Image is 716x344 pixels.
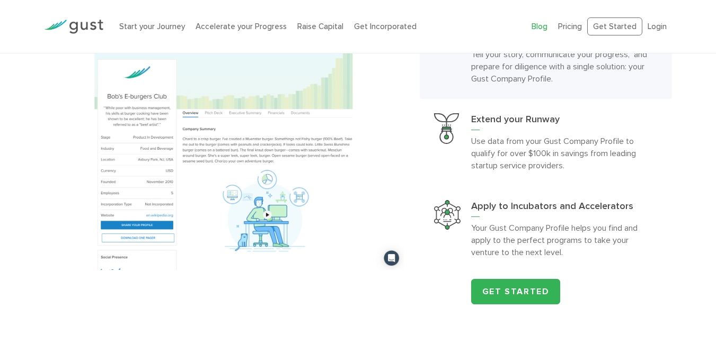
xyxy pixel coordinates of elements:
[420,186,673,273] a: Apply To Incubators And AcceleratorsApply to Incubators and AcceleratorsYour Gust Company Profile...
[471,135,658,171] p: Use data from your Gust Company Profile to qualify for over $100k in savings from leading startup...
[587,17,642,36] a: Get Started
[354,22,417,31] a: Get Incorporated
[119,22,185,31] a: Start your Journey
[420,12,673,99] a: Build Your ProfileBuild your profileTell your story, communicate your progress, and prepare for d...
[44,20,103,34] img: Gust Logo
[471,48,658,85] p: Tell your story, communicate your progress, and prepare for diligence with a single solution: you...
[434,200,461,230] img: Apply To Incubators And Accelerators
[420,99,673,186] a: Extend Your RunwayExtend your RunwayUse data from your Gust Company Profile to qualify for over $...
[471,222,658,258] p: Your Gust Company Profile helps you find and apply to the perfect programs to take your venture t...
[558,22,582,31] a: Pricing
[471,200,658,217] h3: Apply to Incubators and Accelerators
[648,22,667,31] a: Login
[196,22,287,31] a: Accelerate your Progress
[471,113,658,130] h3: Extend your Runway
[471,279,561,304] a: Get Started
[297,22,343,31] a: Raise Capital
[434,113,459,144] img: Extend Your Runway
[532,22,547,31] a: Blog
